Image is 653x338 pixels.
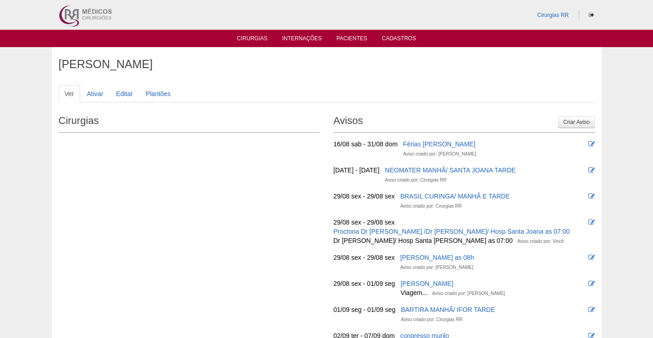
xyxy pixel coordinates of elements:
div: 29/08 sex - 29/08 sex [334,253,395,262]
div: Aviso criado por: Vincit [517,237,564,246]
a: BARTIRA MANHÃ/ IFOR TARDE [401,306,495,313]
a: Editar [110,85,139,102]
div: Aviso criado por: Cirurgias RR [401,315,462,324]
i: Editar [588,167,595,173]
i: Sair [589,12,594,18]
a: Plantões [140,85,176,102]
i: Editar [588,219,595,225]
div: Viagem... [401,288,428,297]
div: [DATE] - [DATE] [334,166,380,175]
a: [PERSON_NAME] as 08h [400,254,474,261]
div: 29/08 sex - 01/09 seg [334,279,395,288]
div: 01/09 seg - 01/09 seg [334,305,395,314]
div: Dr [PERSON_NAME]/ Hosp Santa [PERSON_NAME] as 07:00 [334,236,513,245]
a: NEOMATER MANHÃ/ SANTA JOANA TARDE [385,166,516,174]
a: Criar Aviso [558,116,594,128]
i: Editar [588,141,595,147]
h2: Avisos [334,112,595,133]
a: Pacientes [336,35,367,44]
i: Editar [588,193,595,199]
a: BRASIL CURINGA/ MANHÃ E TARDE [400,193,510,200]
div: 29/08 sex - 29/08 sex [334,192,395,201]
div: Aviso criado por: Cirurgias RR [385,176,446,185]
a: Proctoria Dr [PERSON_NAME] /Dr [PERSON_NAME]/ Hosp Santa Joana as 07:00 [334,228,570,235]
a: Férias [PERSON_NAME] [403,140,476,148]
a: Internações [282,35,322,44]
div: Aviso criado por: Cirurgias RR [400,202,461,211]
i: Editar [588,254,595,261]
i: Editar [588,280,595,287]
a: Ver [59,85,80,102]
div: Aviso criado por: [PERSON_NAME] [432,289,505,298]
h1: [PERSON_NAME] [59,59,595,70]
h2: Cirurgias [59,112,320,133]
div: Aviso criado por: [PERSON_NAME] [403,150,476,159]
a: [PERSON_NAME] [401,280,453,287]
div: Aviso criado por: [PERSON_NAME] [400,263,473,272]
a: Ativar [81,85,110,102]
div: 29/08 sex - 29/08 sex [334,218,395,227]
i: Editar [588,306,595,313]
a: Cirurgias [237,35,268,44]
a: Cirurgias RR [537,12,569,18]
a: Cadastros [382,35,416,44]
div: 16/08 sab - 31/08 dom [334,139,398,149]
